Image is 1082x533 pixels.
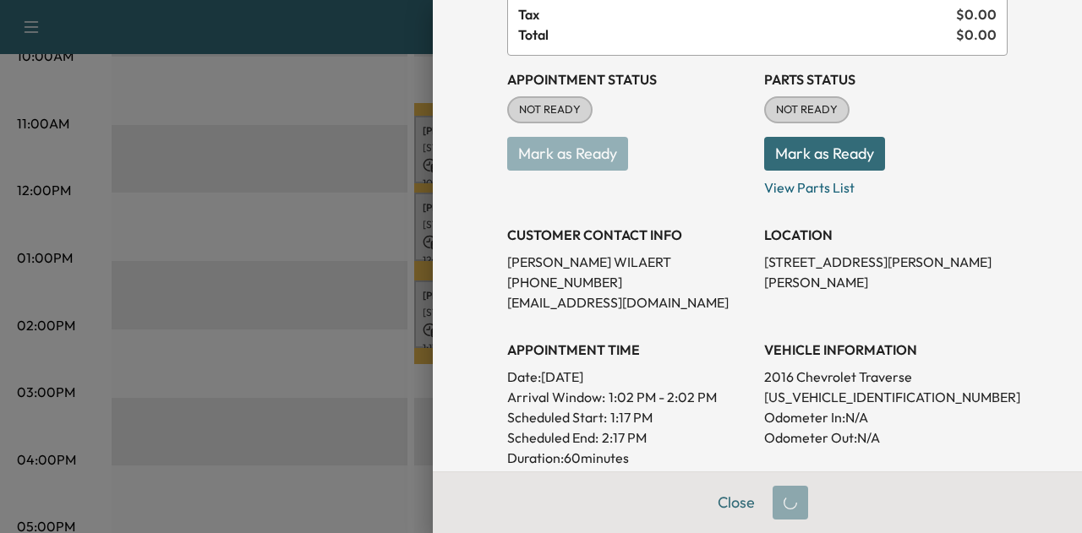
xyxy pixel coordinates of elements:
[610,407,653,427] p: 1:17 PM
[707,486,766,519] button: Close
[764,252,1008,292] p: [STREET_ADDRESS][PERSON_NAME][PERSON_NAME]
[764,225,1008,245] h3: LOCATION
[507,367,751,387] p: Date: [DATE]
[764,69,1008,90] h3: Parts Status
[507,272,751,292] p: [PHONE_NUMBER]
[764,171,1008,198] p: View Parts List
[518,24,956,45] span: Total
[764,427,1008,448] p: Odometer Out: N/A
[609,387,717,407] span: 1:02 PM - 2:02 PM
[764,137,885,171] button: Mark as Ready
[956,4,997,24] span: $ 0.00
[764,387,1008,407] p: [US_VEHICLE_IDENTIFICATION_NUMBER]
[507,340,751,360] h3: APPOINTMENT TIME
[602,427,647,448] p: 2:17 PM
[507,407,607,427] p: Scheduled Start:
[507,69,751,90] h3: Appointment Status
[507,427,598,448] p: Scheduled End:
[507,225,751,245] h3: CUSTOMER CONTACT INFO
[766,101,848,118] span: NOT READY
[956,24,997,45] span: $ 0.00
[518,4,956,24] span: Tax
[507,252,751,272] p: [PERSON_NAME] WILAERT
[507,292,751,313] p: [EMAIL_ADDRESS][DOMAIN_NAME]
[509,101,591,118] span: NOT READY
[764,340,1008,360] h3: VEHICLE INFORMATION
[764,407,1008,427] p: Odometer In: N/A
[507,448,751,468] p: Duration: 60 minutes
[507,387,751,407] p: Arrival Window:
[764,367,1008,387] p: 2016 Chevrolet Traverse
